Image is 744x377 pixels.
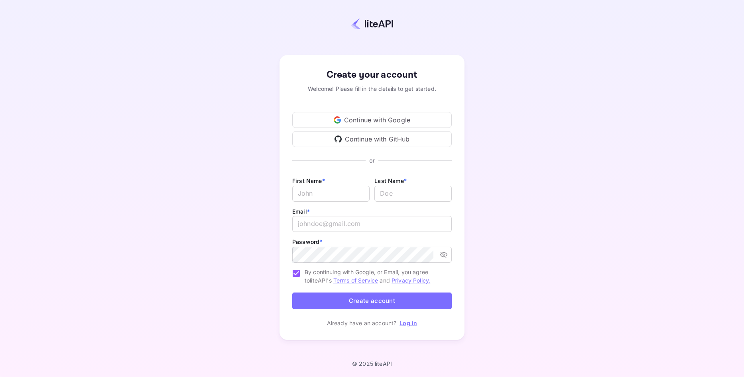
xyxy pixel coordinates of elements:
[374,177,407,184] label: Last Name
[374,186,452,202] input: Doe
[305,268,445,285] span: By continuing with Google, or Email, you agree to liteAPI's and
[292,177,325,184] label: First Name
[351,18,393,29] img: liteapi
[292,186,370,202] input: John
[292,84,452,93] div: Welcome! Please fill in the details to get started.
[292,68,452,82] div: Create your account
[292,238,322,245] label: Password
[437,247,451,262] button: toggle password visibility
[292,208,310,215] label: Email
[292,131,452,147] div: Continue with GitHub
[392,277,430,284] a: Privacy Policy.
[352,360,392,367] p: © 2025 liteAPI
[292,216,452,232] input: johndoe@gmail.com
[400,320,417,326] a: Log in
[333,277,378,284] a: Terms of Service
[292,293,452,310] button: Create account
[327,319,397,327] p: Already have an account?
[292,112,452,128] div: Continue with Google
